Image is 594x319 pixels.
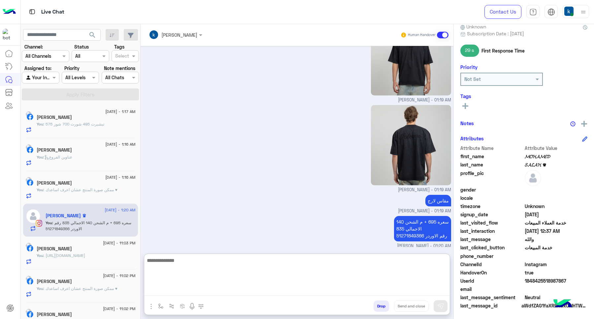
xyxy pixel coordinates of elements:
[37,312,72,317] h5: Mahmoud Ibrahim
[460,277,523,284] span: UserId
[37,286,43,291] span: You
[46,213,86,219] h5: 𝓜𝓞𝓗𝓐𝓜𝓔𝓓 𝓢𝓐𝓛𝓐𝓗 ♛
[177,301,188,311] button: create order
[460,153,523,160] span: first_name
[460,211,523,218] span: signup_date
[43,187,117,192] span: ممكن صورة المنتج عشان اعرف اساعدك ♥
[43,122,104,126] span: تيشيرت 495 شورت 700 شوز 575
[46,220,131,231] span: سعره 695 + م الشحن 140 الاجمالي 835 رقم الاوردر 51271849366
[371,15,451,95] img: VFItMDg1LVMyNSBCbGFjay5qcGc%3D.jpg
[460,236,523,243] span: last_message
[460,219,523,226] span: last_visited_flow
[460,186,523,193] span: gender
[394,301,429,312] button: Send and close
[37,187,43,192] span: You
[28,8,36,16] img: tab
[37,253,43,258] span: You
[460,228,523,234] span: last_interaction
[74,43,89,50] label: Status
[460,294,523,301] span: last_message_sentiment
[460,145,523,152] span: Attribute Name
[37,246,72,252] h5: Mohamed Nasr
[22,89,139,100] button: Apply Filters
[105,207,135,213] span: [DATE] - 1:20 AM
[521,302,587,309] span: aWdfZAG1faXRlbToxOklHTWVzc2FnZAUlEOjE3ODQxNDAxOTYyNzg0NDQyOjM0MDI4MjM2Njg0MTcxMDMwMTI0NDI1OTIzMTI...
[26,209,41,224] img: defaultAdmin.png
[105,141,135,147] span: [DATE] - 1:16 AM
[155,301,166,311] button: select flow
[27,114,33,120] img: Facebook
[104,65,135,72] label: Note mentions
[26,309,32,315] img: picture
[525,269,588,276] span: true
[36,220,42,227] img: Instagram
[105,174,135,180] span: [DATE] - 1:16 AM
[43,253,85,258] span: https://eagle.com.eg/collections/oversize
[460,244,523,251] span: last_clicked_button
[27,179,33,186] img: Facebook
[437,303,444,309] img: send message
[525,186,588,193] span: null
[547,8,555,16] img: tab
[26,111,32,117] img: picture
[570,121,576,126] img: notes
[467,30,524,37] span: Subscription Date : [DATE]
[3,5,16,19] img: Logo
[525,294,588,301] span: 0
[37,147,72,153] h5: Mohamed Samy
[37,180,72,186] h5: Ismail Khafajah
[460,170,523,185] span: profile_pic
[397,243,451,249] span: [PERSON_NAME] - 01:20 AM
[460,195,523,201] span: locale
[525,203,588,210] span: Unknown
[525,286,588,293] span: null
[27,147,33,153] img: Facebook
[525,228,588,234] span: 2025-08-24T21:37:09.394Z
[525,253,588,260] span: null
[3,29,15,41] img: 713415422032625
[551,293,574,316] img: hulul-logo.png
[24,65,51,72] label: Assigned to:
[460,93,587,99] h6: Tags
[529,8,537,16] img: tab
[525,236,588,243] span: والله
[525,244,588,251] span: خدمة المبيعات
[525,277,588,284] span: 1848425518987867
[37,279,72,284] h5: Bassem Mattar
[460,253,523,260] span: phone_number
[460,64,478,70] h6: Priority
[37,122,43,126] span: You
[64,65,80,72] label: Priority
[481,47,525,54] span: First Response Time
[460,261,523,268] span: ChannelId
[425,195,451,206] p: 25/8/2025, 1:19 AM
[105,109,135,115] span: [DATE] - 1:17 AM
[374,301,389,312] button: Drop
[26,177,32,183] img: picture
[188,302,196,310] img: send voice note
[525,219,588,226] span: خدمة العملاء المبيعات
[460,286,523,293] span: email
[37,155,43,159] span: You
[394,216,451,241] p: 25/8/2025, 1:20 AM
[24,43,43,50] label: Channel:
[564,7,574,16] img: userImage
[27,311,33,318] img: Facebook
[84,29,101,43] button: search
[484,5,521,19] a: Contact Us
[526,5,540,19] a: tab
[43,155,72,159] span: : عناوين الفروع
[198,304,204,309] img: make a call
[103,240,135,246] span: [DATE] - 11:03 PM
[169,303,174,309] img: Trigger scenario
[525,153,588,160] span: 𝓜𝓞𝓗𝓐𝓜𝓔𝓓
[398,97,451,103] span: [PERSON_NAME] - 01:19 AM
[525,161,588,168] span: 𝓢𝓐𝓛𝓐𝓗 ♛
[103,273,135,279] span: [DATE] - 11:02 PM
[46,220,52,225] span: You
[408,32,436,38] small: Human Handover
[41,8,64,17] p: Live Chat
[103,306,135,312] span: [DATE] - 11:02 PM
[460,120,474,126] h6: Notes
[166,301,177,311] button: Trigger scenario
